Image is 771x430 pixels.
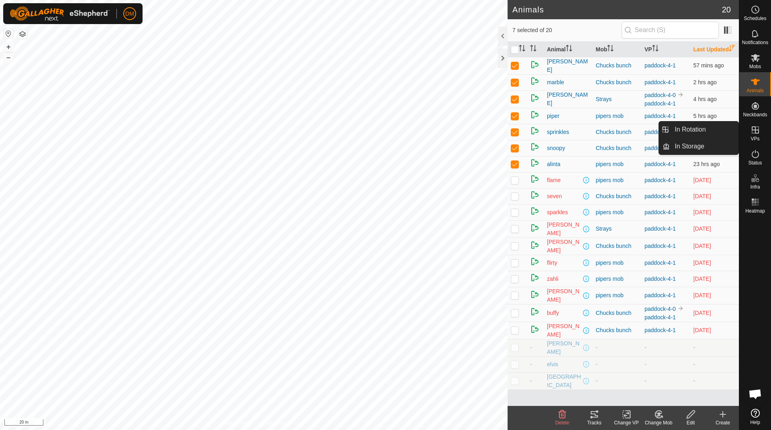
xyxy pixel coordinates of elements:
a: paddock-4-1 [645,209,676,215]
th: Last Updated [690,42,739,57]
button: – [4,53,13,62]
div: Chucks bunch [596,61,638,70]
div: Strays [596,95,638,103]
span: buffy [547,309,559,317]
span: alinta [547,160,560,168]
a: paddock-4-0 [645,306,676,312]
span: Heatmap [745,209,765,213]
div: Open chat [743,382,767,406]
span: [PERSON_NAME] [547,57,589,74]
button: Reset Map [4,29,13,39]
span: seven [547,192,562,201]
span: 21 Sept 2025, 12:06 am [693,260,711,266]
span: [PERSON_NAME] [547,339,581,356]
a: paddock-4-1 [645,193,676,199]
div: pipers mob [596,112,638,120]
img: returning on [530,93,540,103]
span: sparkles [547,208,568,217]
span: 21 Sept 2025, 6:06 pm [693,161,720,167]
span: 20 [722,4,731,16]
span: 22 Sept 2025, 3:06 pm [693,79,717,85]
span: 20 Sept 2025, 12:36 pm [693,292,711,298]
a: paddock-4-1 [645,177,676,183]
span: 22 Sept 2025, 4:36 pm [693,62,724,69]
span: - [530,361,532,367]
a: paddock-4-1 [645,327,676,333]
div: pipers mob [596,160,638,168]
div: Chucks bunch [596,144,638,152]
p-sorticon: Activate to sort [729,46,735,53]
span: 21 Sept 2025, 5:36 am [693,243,711,249]
div: Chucks bunch [596,78,638,87]
span: Animals [747,88,764,93]
img: to [677,305,684,312]
img: returning on [530,290,540,299]
span: [PERSON_NAME] [547,238,581,255]
div: Edit [675,419,707,426]
span: In Storage [675,142,704,151]
span: In Rotation [675,125,706,134]
a: In Storage [670,138,738,154]
p-sorticon: Activate to sort [566,46,572,53]
p-sorticon: Activate to sort [519,46,525,53]
span: 20 Sept 2025, 9:06 am [693,310,711,316]
a: paddock-4-1 [645,145,676,151]
div: - [596,377,638,385]
a: paddock-4-1 [645,100,676,107]
div: Create [707,419,739,426]
div: Strays [596,225,638,233]
span: flame [547,176,561,185]
span: - [693,361,696,367]
div: Change VP [610,419,642,426]
span: Schedules [744,16,766,21]
span: Mobs [749,64,761,69]
a: Contact Us [262,420,286,427]
span: 21 Sept 2025, 3:06 pm [693,209,711,215]
span: 21 Sept 2025, 3:06 pm [693,193,711,199]
img: to [677,91,684,98]
a: paddock-4-1 [645,225,676,232]
div: pipers mob [596,275,638,283]
span: 21 Sept 2025, 3:06 pm [693,177,711,183]
span: Notifications [742,40,768,45]
img: returning on [530,110,540,120]
span: Neckbands [743,112,767,117]
div: - [596,343,638,352]
img: returning on [530,257,540,266]
span: Help [750,420,760,425]
img: returning on [530,240,540,250]
span: zahli [547,275,559,283]
a: paddock-4-1 [645,243,676,249]
p-sorticon: Activate to sort [607,46,614,53]
li: In Storage [659,138,738,154]
span: [PERSON_NAME] [547,322,581,339]
div: pipers mob [596,291,638,300]
span: - [530,377,532,384]
span: snoopy [547,144,565,152]
app-display-virtual-paddock-transition: - [645,377,647,384]
a: In Rotation [670,122,738,138]
img: returning on [530,158,540,168]
div: Chucks bunch [596,326,638,335]
app-display-virtual-paddock-transition: - [645,361,647,367]
div: Tracks [578,419,610,426]
div: Chucks bunch [596,128,638,136]
span: 22 Sept 2025, 12:06 pm [693,113,717,119]
input: Search (S) [622,22,719,39]
a: paddock-4-1 [645,129,676,135]
button: Map Layers [18,29,27,39]
th: Mob [593,42,642,57]
a: paddock-4-1 [645,292,676,298]
p-sorticon: Activate to sort [530,46,536,53]
span: [GEOGRAPHIC_DATA] [547,373,581,389]
span: 21 Sept 2025, 11:36 am [693,225,711,232]
a: Privacy Policy [222,420,252,427]
span: 7 selected of 20 [512,26,622,34]
img: returning on [530,273,540,282]
span: Infra [750,185,760,189]
div: pipers mob [596,208,638,217]
span: marble [547,78,564,87]
a: paddock-4-1 [645,62,676,69]
div: Change Mob [642,419,675,426]
span: sprinkles [547,128,569,136]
